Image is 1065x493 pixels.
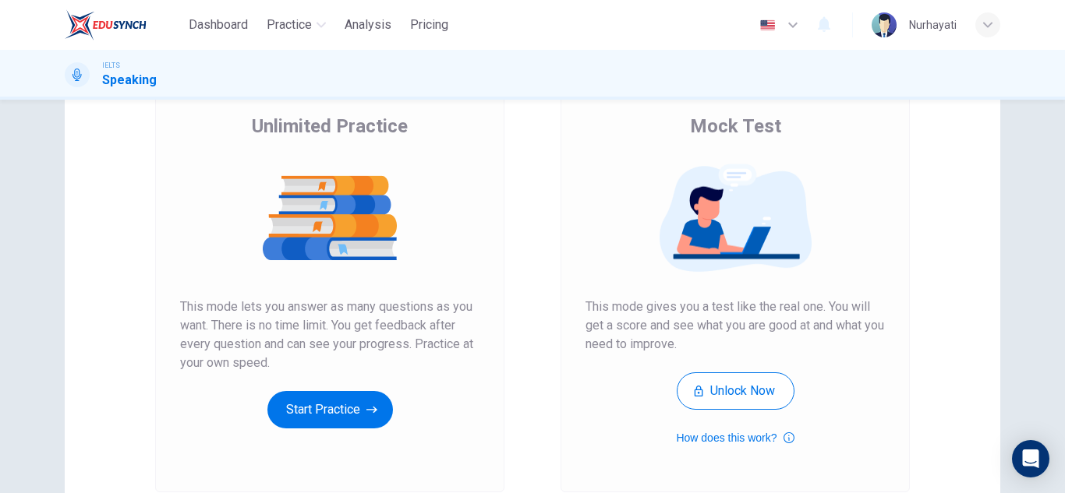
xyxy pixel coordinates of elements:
span: Unlimited Practice [252,114,408,139]
div: Nurhayati [909,16,957,34]
button: Practice [260,11,332,39]
span: Pricing [410,16,448,34]
img: Profile picture [872,12,897,37]
span: This mode gives you a test like the real one. You will get a score and see what you are good at a... [586,298,885,354]
button: Dashboard [182,11,254,39]
button: How does this work? [676,428,794,447]
img: en [758,19,777,31]
span: Practice [267,16,312,34]
button: Pricing [404,11,455,39]
span: Dashboard [189,16,248,34]
button: Start Practice [267,391,393,428]
span: IELTS [102,60,120,71]
div: Open Intercom Messenger [1012,440,1049,477]
span: This mode lets you answer as many questions as you want. There is no time limit. You get feedback... [180,298,479,372]
a: EduSynch logo [65,9,182,40]
button: Unlock Now [677,372,794,410]
span: Analysis [345,16,391,34]
button: Analysis [338,11,398,39]
h1: Speaking [102,71,157,90]
img: EduSynch logo [65,9,147,40]
span: Mock Test [690,114,781,139]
